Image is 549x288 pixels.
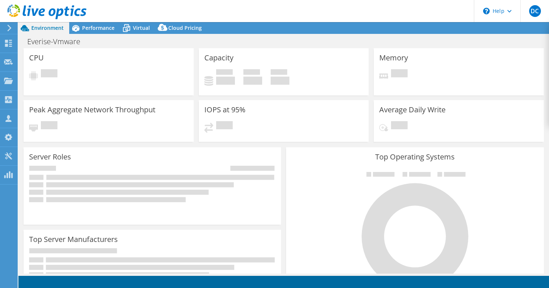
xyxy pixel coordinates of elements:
span: Free [243,69,260,77]
span: Pending [41,121,57,131]
h4: 0 GiB [216,77,235,85]
span: Pending [41,69,57,79]
h1: Everise-Vmware [24,38,92,46]
h4: 0 GiB [243,77,262,85]
h3: Capacity [204,54,233,62]
span: Performance [82,24,115,31]
span: Total [271,69,287,77]
h3: Server Roles [29,153,71,161]
span: DC [529,5,541,17]
h3: Top Operating Systems [292,153,538,161]
h3: Memory [379,54,408,62]
span: Pending [391,121,408,131]
span: Cloud Pricing [168,24,202,31]
h3: Peak Aggregate Network Throughput [29,106,155,114]
span: Environment [31,24,64,31]
span: Virtual [133,24,150,31]
span: Pending [216,121,233,131]
span: Used [216,69,233,77]
h4: 0 GiB [271,77,289,85]
h3: IOPS at 95% [204,106,246,114]
span: Pending [391,69,408,79]
h3: CPU [29,54,44,62]
h3: Average Daily Write [379,106,446,114]
h3: Top Server Manufacturers [29,235,118,243]
svg: \n [483,8,490,14]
